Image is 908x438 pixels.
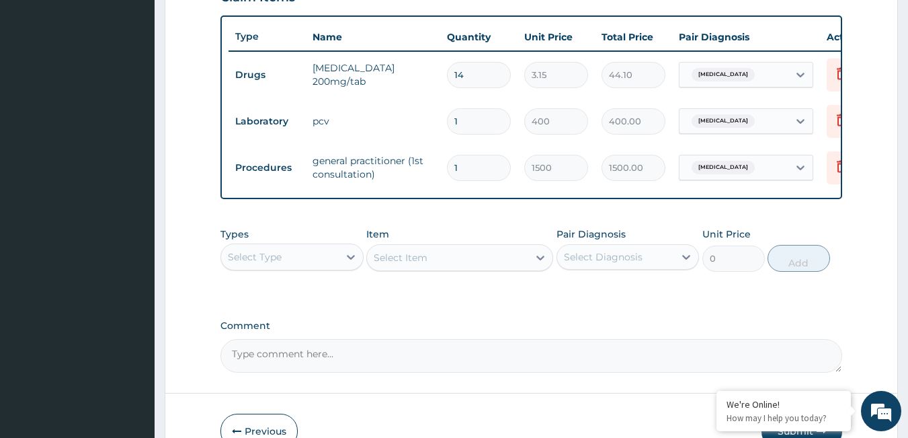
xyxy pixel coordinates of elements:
div: Chat with us now [70,75,226,93]
td: Laboratory [229,109,306,134]
textarea: Type your message and hit 'Enter' [7,293,256,340]
th: Actions [820,24,887,50]
div: Select Diagnosis [564,250,643,264]
img: d_794563401_company_1708531726252_794563401 [25,67,54,101]
span: [MEDICAL_DATA] [692,161,755,174]
label: Comment [220,320,843,332]
label: Unit Price [702,227,751,241]
button: Add [768,245,830,272]
label: Pair Diagnosis [556,227,626,241]
div: Minimize live chat window [220,7,253,39]
th: Total Price [595,24,672,50]
th: Type [229,24,306,49]
td: Procedures [229,155,306,180]
span: We're online! [78,133,185,268]
th: Name [306,24,440,50]
th: Pair Diagnosis [672,24,820,50]
td: general practitioner (1st consultation) [306,147,440,188]
span: [MEDICAL_DATA] [692,68,755,81]
label: Item [366,227,389,241]
th: Unit Price [518,24,595,50]
span: [MEDICAL_DATA] [692,114,755,128]
label: Types [220,229,249,240]
td: Drugs [229,63,306,87]
th: Quantity [440,24,518,50]
td: pcv [306,108,440,135]
div: We're Online! [727,398,841,410]
div: Select Type [228,250,282,264]
p: How may I help you today? [727,412,841,424]
td: [MEDICAL_DATA] 200mg/tab [306,54,440,95]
